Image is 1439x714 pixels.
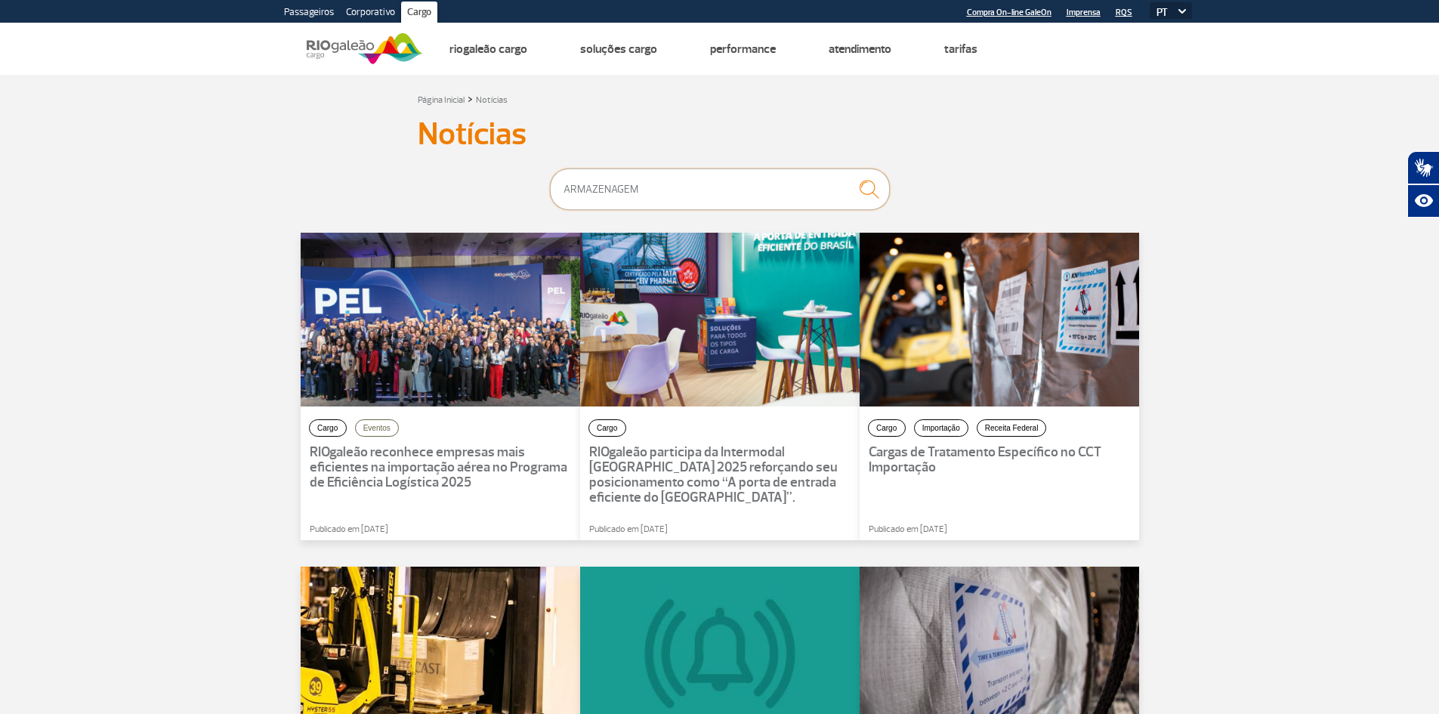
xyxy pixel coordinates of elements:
div: Plugin de acessibilidade da Hand Talk. [1407,151,1439,218]
h3: Notícias [418,116,1022,153]
a: Página Inicial [418,94,465,106]
p: Cargas de Tratamento Específico no CCT Importação [869,445,1130,475]
button: Eventos [355,419,399,437]
button: Abrir recursos assistivos. [1407,184,1439,218]
button: Cargo [588,419,626,437]
button: Cargo [309,419,347,437]
a: Passageiros [278,2,340,26]
input: Digite o que procura [550,168,890,210]
p: RIOgaleão reconhece empresas mais eficientes na importação aérea no Programa de Eficiência Logíst... [310,445,571,490]
p: Publicado em [DATE] [869,523,1148,536]
a: Tarifas [944,42,977,57]
p: RIOgaleão participa da Intermodal [GEOGRAPHIC_DATA] 2025 reforçando seu posicionamento como “A po... [589,445,851,505]
button: Importação [914,419,968,437]
p: Publicado em [DATE] [310,523,589,536]
button: Receita Federal [977,419,1047,437]
a: Performance [710,42,776,57]
p: Publicado em [DATE] [589,523,869,536]
a: Soluções Cargo [580,42,657,57]
a: RQS [1116,8,1132,17]
a: Compra On-line GaleOn [967,8,1051,17]
button: Abrir tradutor de língua de sinais. [1407,151,1439,184]
button: Cargo [868,419,906,437]
a: Corporativo [340,2,401,26]
a: Notícias [476,94,508,106]
a: Imprensa [1067,8,1101,17]
a: > [468,90,473,107]
a: Cargo [401,2,437,26]
a: Atendimento [829,42,891,57]
a: Riogaleão Cargo [449,42,527,57]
